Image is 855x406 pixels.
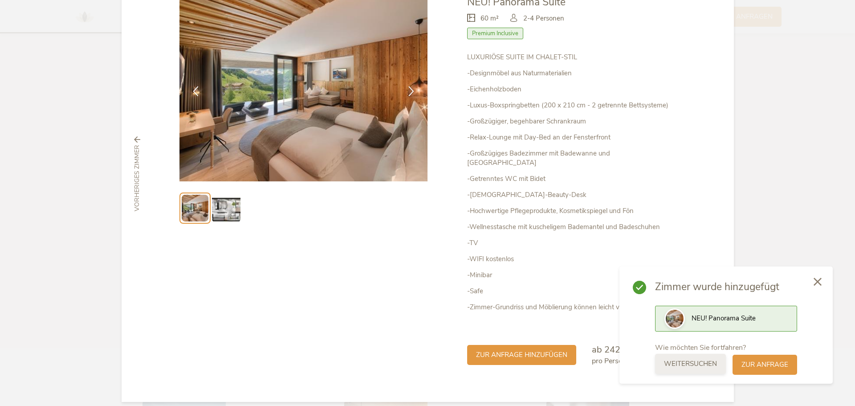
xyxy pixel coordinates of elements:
img: Preview [666,310,684,328]
p: -Designmöbel aus Naturmaterialien [467,69,676,78]
p: -Wellnesstasche mit kuscheligem Bademantel und Badeschuhen [467,222,676,232]
p: LUXURIÖSE SUITE IM CHALET-STIL [467,53,676,62]
span: Premium Inclusive [467,28,523,39]
p: -Minibar [467,271,676,280]
p: -WIFI kostenlos [467,254,676,264]
p: -Hochwertige Pflegeprodukte, Kosmetikspiegel und Fön [467,206,676,216]
p: -[DEMOGRAPHIC_DATA]-Beauty-Desk [467,190,676,200]
p: -Getrenntes WC mit Bidet [467,174,676,184]
span: zur Anfrage [741,360,788,369]
span: weitersuchen [664,359,717,369]
img: Preview [212,194,240,222]
p: -Großzügiges Badezimmer mit Badewanne und [GEOGRAPHIC_DATA] [467,149,676,168]
p: -Luxus-Boxspringbetten (200 x 210 cm - 2 getrennte Bettsysteme) [467,101,676,110]
span: Wie möchten Sie fortfahren? [655,343,746,353]
img: Preview [182,195,208,221]
span: vorheriges Zimmer [133,145,142,211]
p: -TV [467,238,676,248]
span: ab 242,00 € [592,344,641,356]
p: -Großzügiger, begehbarer Schrankraum [467,117,676,126]
p: -Eichenholzboden [467,85,676,94]
span: Zimmer wurde hinzugefügt [655,280,797,294]
p: -Relax-Lounge mit Day-Bed an der Fensterfront [467,133,676,142]
p: -Zimmer-Grundriss und Möblierung können leicht variieren [467,303,676,312]
span: NEU! Panorama Suite [692,314,756,323]
p: -Safe [467,287,676,296]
